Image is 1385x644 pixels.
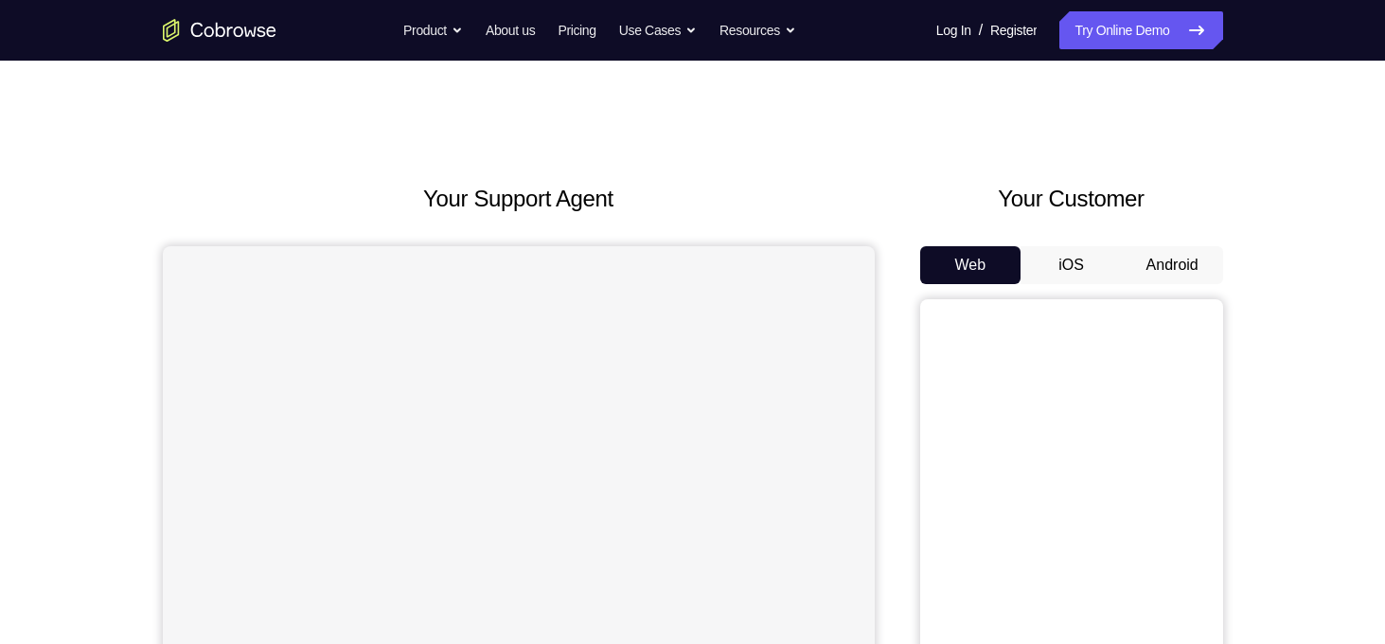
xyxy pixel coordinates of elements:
[920,182,1223,216] h2: Your Customer
[619,11,697,49] button: Use Cases
[1021,246,1122,284] button: iOS
[990,11,1037,49] a: Register
[719,11,796,49] button: Resources
[1122,246,1223,284] button: Android
[920,246,1021,284] button: Web
[979,19,983,42] span: /
[558,11,595,49] a: Pricing
[1059,11,1222,49] a: Try Online Demo
[163,182,875,216] h2: Your Support Agent
[936,11,971,49] a: Log In
[486,11,535,49] a: About us
[403,11,463,49] button: Product
[163,19,276,42] a: Go to the home page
